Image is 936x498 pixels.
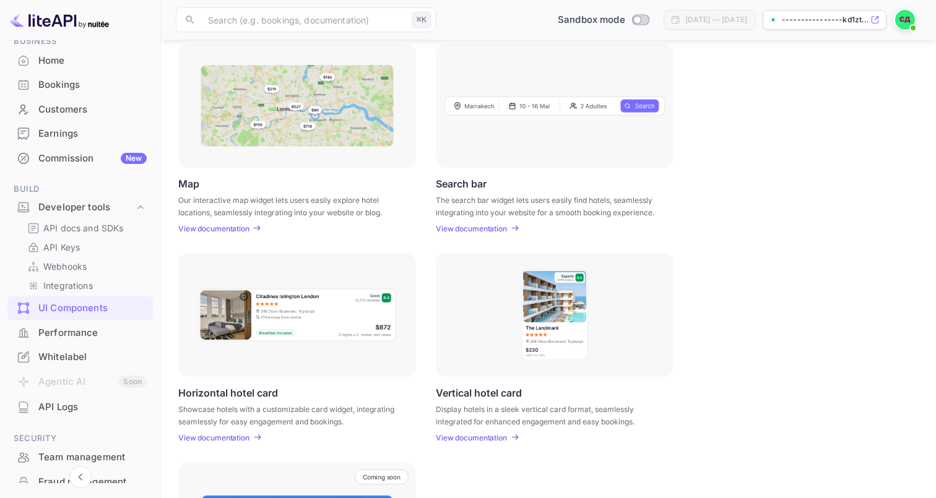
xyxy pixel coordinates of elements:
[782,14,868,25] p: ----------------kd1zt....
[7,470,153,493] a: Fraud management
[7,147,153,170] a: CommissionNew
[7,432,153,445] span: Security
[178,224,253,233] a: View documentation
[7,345,153,369] div: Whitelabel
[178,403,401,426] p: Showcase hotels with a customizable card widget, integrating seamlessly for easy engagement and b...
[436,433,511,442] a: View documentation
[7,182,153,196] span: Build
[7,122,153,146] div: Earnings
[178,387,278,398] p: Horizontal hotel card
[521,268,589,361] img: Vertical hotel card Frame
[436,178,487,189] p: Search bar
[7,345,153,368] a: Whitelabel
[553,13,654,27] div: Switch to Production mode
[7,98,153,122] div: Customers
[121,153,147,164] div: New
[43,260,87,273] p: Webhooks
[38,103,147,117] div: Customers
[201,7,407,32] input: Search (e.g. bookings, documentation)
[363,473,401,481] p: Coming soon
[436,224,511,233] a: View documentation
[201,65,394,147] img: Map Frame
[197,288,397,342] img: Horizontal hotel card Frame
[436,387,522,398] p: Vertical hotel card
[895,10,915,30] img: Сергей Дерлугов
[38,127,147,141] div: Earnings
[685,14,747,25] div: [DATE] — [DATE]
[178,178,199,189] p: Map
[7,147,153,171] div: CommissionNew
[38,350,147,364] div: Whitelabel
[7,321,153,345] div: Performance
[22,219,148,237] div: API docs and SDKs
[7,296,153,320] div: UI Components
[38,326,147,340] div: Performance
[69,466,92,488] button: Collapse navigation
[22,257,148,275] div: Webhooks
[7,395,153,419] div: API Logs
[7,296,153,319] a: UI Components
[38,54,147,68] div: Home
[436,403,658,426] p: Display hotels in a sleek vertical card format, seamlessly integrated for enhanced engagement and...
[436,433,507,442] p: View documentation
[43,279,93,292] p: Integrations
[7,445,153,468] a: Team management
[38,200,134,215] div: Developer tools
[7,395,153,418] a: API Logs
[7,197,153,218] div: Developer tools
[178,433,249,442] p: View documentation
[38,301,147,316] div: UI Components
[22,238,148,256] div: API Keys
[27,260,143,273] a: Webhooks
[38,400,147,414] div: API Logs
[7,73,153,96] a: Bookings
[7,73,153,97] div: Bookings
[38,450,147,465] div: Team management
[436,224,507,233] p: View documentation
[178,194,401,217] p: Our interactive map widget lets users easily explore hotel locations, seamlessly integrating into...
[43,241,80,254] p: API Keys
[7,49,153,73] div: Home
[7,122,153,145] a: Earnings
[558,13,625,27] span: Sandbox mode
[444,96,665,116] img: Search Frame
[27,221,143,234] a: API docs and SDKs
[7,321,153,344] a: Performance
[7,49,153,72] a: Home
[22,277,148,294] div: Integrations
[7,98,153,121] a: Customers
[27,241,143,254] a: API Keys
[178,433,253,442] a: View documentation
[38,152,147,166] div: Commission
[7,35,153,48] span: Business
[436,194,658,217] p: The search bar widget lets users easily find hotels, seamlessly integrating into your website for...
[38,78,147,92] div: Bookings
[43,221,124,234] p: API docs and SDKs
[178,224,249,233] p: View documentation
[10,10,109,30] img: LiteAPI logo
[412,12,431,28] div: ⌘K
[7,445,153,470] div: Team management
[7,470,153,494] div: Fraud management
[38,475,147,489] div: Fraud management
[27,279,143,292] a: Integrations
